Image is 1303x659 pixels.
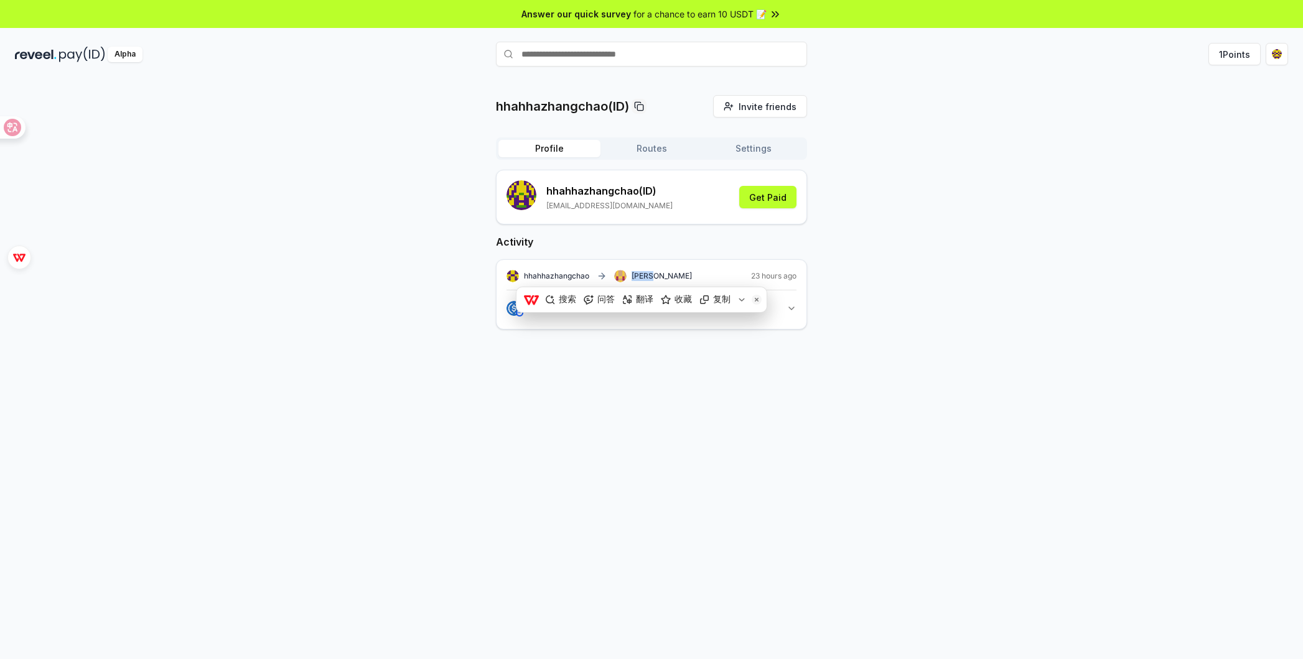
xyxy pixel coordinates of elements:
button: Routes [600,140,703,157]
img: logo.png [507,301,521,316]
span: Invite friends [739,100,796,113]
button: 1Points [1208,43,1261,65]
img: pay_id [59,47,105,62]
p: hhahhazhangchao(ID) [496,98,629,115]
h2: Activity [496,234,807,249]
img: reveel_dark [15,47,57,62]
button: Profile [498,140,600,157]
span: for a chance to earn 10 USDT 📝 [633,7,767,21]
span: hhahhazhangchao [524,271,589,281]
button: Settings [703,140,805,157]
span: [PERSON_NAME] [632,271,692,281]
img: base-network.png [516,309,523,316]
p: [EMAIL_ADDRESS][DOMAIN_NAME] [546,201,673,211]
div: Alpha [108,47,142,62]
p: hhahhazhangchao (ID) [546,183,673,198]
span: Answer our quick survey [521,7,631,21]
button: Get Paid [739,186,796,208]
button: Invite friends [713,95,807,118]
span: 23 hours ago [751,271,796,281]
button: 1.050USDC [507,298,796,319]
